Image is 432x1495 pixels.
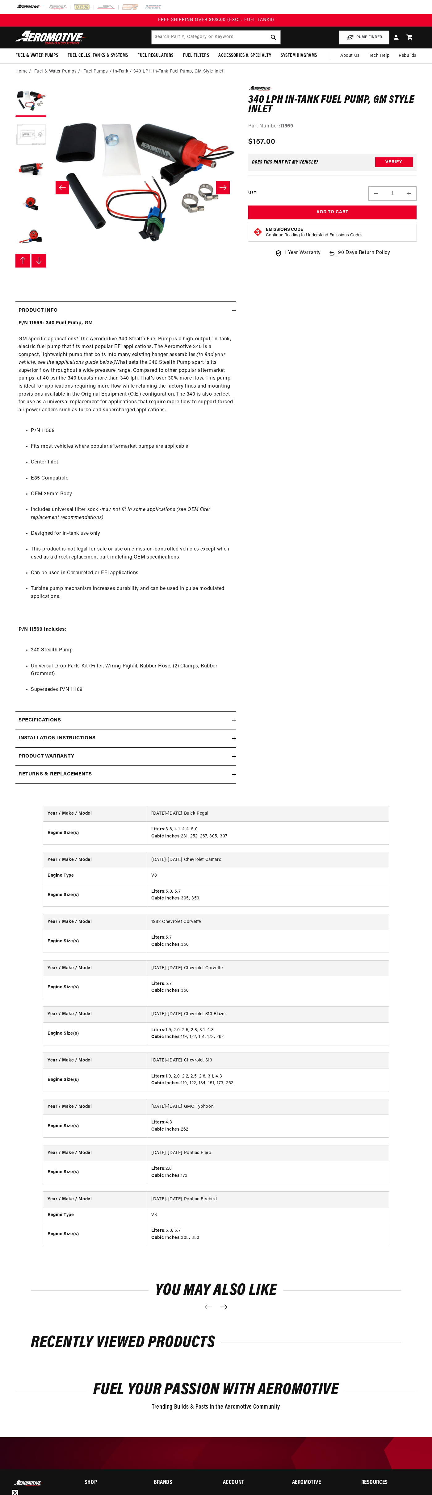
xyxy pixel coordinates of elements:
[147,1007,389,1022] td: [DATE]-[DATE] Chevrolet S10 Blazer
[15,68,27,75] a: Home
[31,443,233,451] li: Fits most vehicles where popular aftermarket pumps are applicable
[11,48,63,63] summary: Fuel & Water Pumps
[218,52,271,59] span: Accessories & Specialty
[151,1228,166,1233] strong: Liters:
[151,1035,181,1039] strong: Cubic Inches:
[43,806,147,822] th: Year / Make / Model
[15,302,236,320] summary: Product Info
[151,1166,166,1171] strong: Liters:
[15,712,236,729] summary: Specifications
[151,1028,166,1032] strong: Liters:
[336,48,364,63] a: About Us
[266,227,363,238] button: Emissions CodeContinue Reading to Understand Emissions Codes
[31,507,210,520] em: may not fit in some applications (see OEM filter replacement recommendations)
[253,227,263,237] img: Emissions code
[147,852,389,868] td: [DATE]-[DATE] Chevrolet Camaro
[152,31,281,44] input: Search by Part Number, Category or Keyword
[43,1053,147,1069] th: Year / Make / Model
[31,686,233,694] li: Supersedes P/N 11169
[13,30,90,45] img: Aeromotive
[151,935,166,940] strong: Liters:
[43,852,147,868] th: Year / Make / Model
[31,459,233,467] li: Center Inlet
[147,1069,389,1091] td: 1.9, 2.0, 2.2, 2.5, 2.8, 3.1, 4.3 119, 122, 134, 151, 173, 262
[43,1145,147,1161] th: Year / Make / Model
[31,546,233,561] li: This product is not legal for sale or use on emission-controlled vehicles except when used as a d...
[151,889,166,894] strong: Liters:
[43,884,147,906] th: Engine Size(s)
[43,1223,147,1246] th: Engine Size(s)
[151,1120,166,1125] strong: Liters:
[147,961,389,976] td: [DATE]-[DATE] Chevrolet Corvette
[31,427,233,435] li: P/N 11569
[15,729,236,747] summary: Installation Instructions
[223,1480,278,1485] summary: Account
[151,942,181,947] strong: Cubic Inches:
[147,914,389,930] td: 1982 Chevrolet Corvette
[43,976,147,999] th: Engine Size(s)
[43,961,147,976] th: Year / Make / Model
[248,190,256,195] label: QTY
[178,48,214,63] summary: Fuel Filters
[281,52,317,59] span: System Diagrams
[43,1007,147,1022] th: Year / Make / Model
[252,160,318,165] div: Does This part fit My vehicle?
[394,48,421,63] summary: Rebuilds
[285,249,321,257] span: 1 Year Warranty
[43,822,147,844] th: Engine Size(s)
[31,585,233,601] li: Turbine pump mechanism increases durability and can be used in pulse modulated applications.
[63,48,133,63] summary: Fuel Cells, Tanks & Systems
[43,1115,147,1137] th: Engine Size(s)
[361,1480,417,1485] summary: Resources
[31,530,233,538] li: Designed for in-tank use only
[15,52,58,59] span: Fuel & Water Pumps
[15,319,236,702] div: GM specific applications* The Aeromotive 340 Stealth Fuel Pump is a high-output, in-tank, electri...
[216,181,230,194] button: Slide right
[147,1223,389,1246] td: 5.0, 5.7 305, 350
[15,748,236,766] summary: Product warranty
[13,1480,44,1486] img: Aeromotive
[31,662,233,678] li: Universal Drop Parts Kit (Filter, Wiring Pigtail, Rubber Hose, (2) Clamps, Rubber Grommet)
[214,48,276,63] summary: Accessories & Specialty
[19,321,93,326] strong: P/N 11569: 340 Fuel Pump, GM
[147,1161,389,1184] td: 2.8 173
[19,716,61,725] h2: Specifications
[151,1074,166,1079] strong: Liters:
[147,1192,389,1207] td: [DATE]-[DATE] Pontiac Firebird
[151,1235,181,1240] strong: Cubic Inches:
[56,181,69,194] button: Slide left
[43,930,147,953] th: Engine Size(s)
[292,1480,347,1485] summary: Aeromotive
[338,249,390,263] span: 90 Days Return Policy
[15,68,417,75] nav: breadcrumbs
[31,490,233,498] li: OEM 39mm Body
[43,1192,147,1207] th: Year / Make / Model
[19,307,57,315] h2: Product Info
[31,475,233,483] li: E85 Compatible
[147,930,389,953] td: 5.7 350
[15,154,46,185] button: Load image 3 in gallery view
[31,254,46,268] button: Slide right
[248,206,417,219] button: Add to Cart
[147,822,389,844] td: 3.8, 4.1, 4.4, 5.0 231, 252, 267, 305, 307
[15,766,236,783] summary: Returns & replacements
[147,1099,389,1115] td: [DATE]-[DATE] GMC Typhoon
[31,506,233,522] li: Includes universal filter sock -
[19,770,92,779] h2: Returns & replacements
[15,1383,417,1397] h2: Fuel Your Passion with Aeromotive
[151,834,181,839] strong: Cubic Inches:
[154,1480,209,1485] h2: Brands
[183,52,209,59] span: Fuel Filters
[267,31,280,44] button: search button
[15,86,236,289] media-gallery: Gallery Viewer
[248,136,275,147] span: $157.00
[31,1335,401,1350] h2: Recently Viewed Products
[375,157,413,167] button: Verify
[399,52,417,59] span: Rebuilds
[266,233,363,238] p: Continue Reading to Understand Emissions Codes
[147,1207,389,1223] td: V8
[15,254,30,268] button: Slide left
[133,68,224,75] li: 340 LPH In-Tank Fuel Pump, GM Style Inlet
